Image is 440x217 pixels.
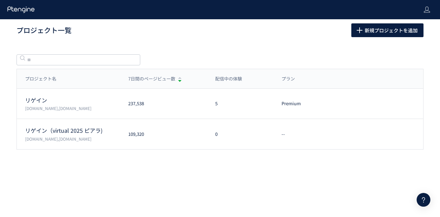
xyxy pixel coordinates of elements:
p: regain-suppli.jp,www.lifemag.jp [25,105,120,111]
p: リゲイン（virtual 2025 ピアラ) [25,127,120,134]
div: 5 [207,100,274,107]
p: リゲイン [25,96,120,104]
span: 7日間のページビュー数 [128,76,175,82]
p: regain-suppli.jp,www.lifemag.jp [25,136,120,142]
span: プラン [282,76,295,82]
span: プロジェクト名 [25,76,56,82]
div: 237,538 [120,100,207,107]
div: -- [273,131,320,138]
div: 109,320 [120,131,207,138]
button: 新規プロジェクトを追加 [351,23,423,37]
span: 新規プロジェクトを追加 [365,23,418,37]
div: Premium [273,100,320,107]
span: 配信中の体験 [215,76,242,82]
h1: プロジェクト一覧 [16,25,336,35]
div: 0 [207,131,274,138]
